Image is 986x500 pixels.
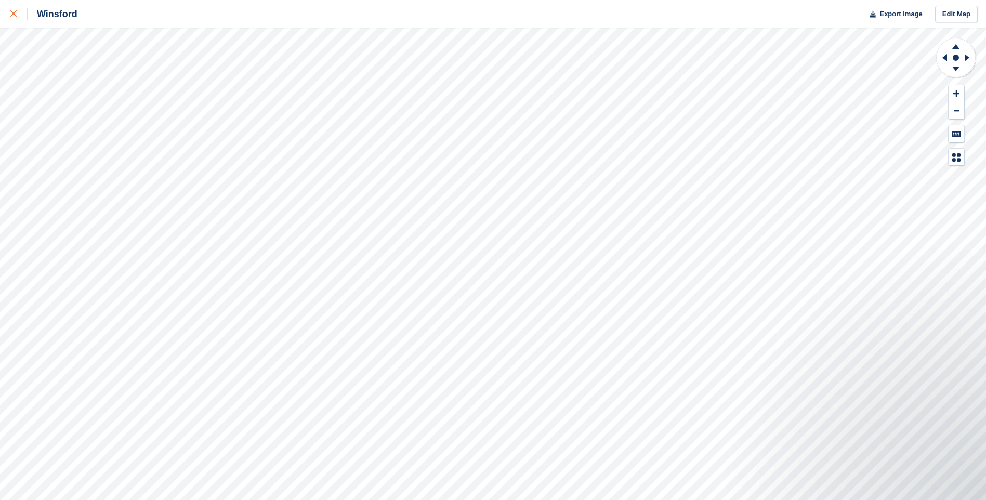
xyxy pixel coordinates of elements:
button: Map Legend [949,149,964,166]
button: Zoom Out [949,102,964,120]
button: Zoom In [949,85,964,102]
span: Export Image [879,9,922,19]
div: Winsford [28,8,77,20]
button: Export Image [863,6,923,23]
a: Edit Map [935,6,978,23]
button: Keyboard Shortcuts [949,125,964,142]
